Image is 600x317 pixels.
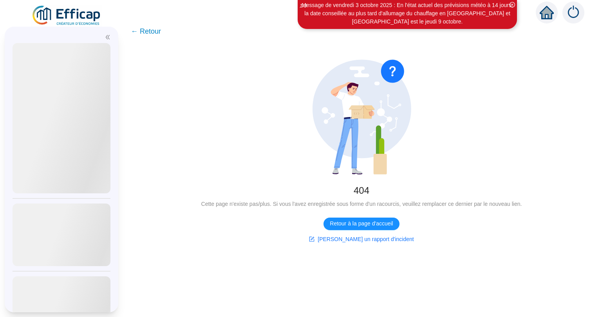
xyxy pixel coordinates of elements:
[131,26,161,37] span: ← Retour
[136,200,587,208] div: Cette page n'existe pas/plus. Si vous l'avez enregistrée sous forme d'un racourcis, veuillez remp...
[299,1,516,26] div: Message de vendredi 3 octobre 2025 : En l'état actuel des prévisions météo à 14 jours, la date co...
[510,2,515,7] span: close-circle
[303,233,420,246] button: [PERSON_NAME] un rapport d'incident
[309,236,314,242] span: form
[105,34,110,40] span: double-left
[323,218,399,230] button: Retour à la page d'accueil
[330,220,393,228] span: Retour à la page d'accueil
[318,235,414,243] span: [PERSON_NAME] un rapport d'incident
[562,2,584,23] img: alerts
[31,5,102,27] img: efficap energie logo
[136,184,587,197] div: 404
[540,5,554,20] span: home
[300,3,307,9] i: 1 / 3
